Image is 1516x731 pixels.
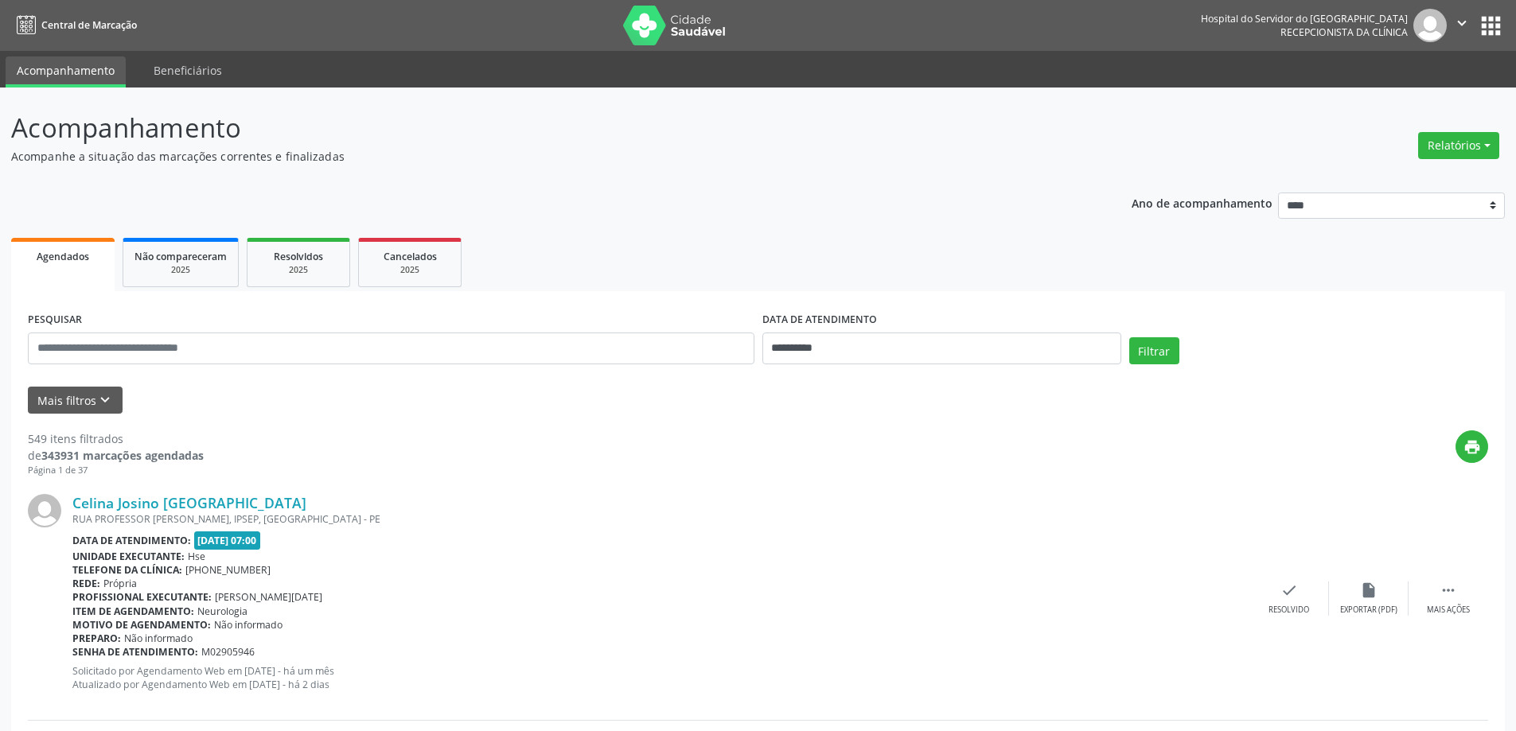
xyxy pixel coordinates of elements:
[11,108,1057,148] p: Acompanhamento
[72,605,194,618] b: Item de agendamento:
[215,590,322,604] span: [PERSON_NAME][DATE]
[1360,581,1378,599] i: insert_drive_file
[1456,430,1488,463] button: print
[134,264,227,276] div: 2025
[72,563,182,577] b: Telefone da clínica:
[72,664,1249,691] p: Solicitado por Agendamento Web em [DATE] - há um mês Atualizado por Agendamento Web em [DATE] - h...
[72,577,100,590] b: Rede:
[72,618,211,632] b: Motivo de agendamento:
[28,494,61,527] img: img
[11,148,1057,165] p: Acompanhe a situação das marcações correntes e finalizadas
[72,632,121,645] b: Preparo:
[41,448,204,463] strong: 343931 marcações agendadas
[185,563,271,577] span: [PHONE_NUMBER]
[37,250,89,263] span: Agendados
[72,550,185,563] b: Unidade executante:
[1447,9,1477,42] button: 
[28,308,82,332] label: PESQUISAR
[762,308,877,332] label: DATA DE ATENDIMENTO
[41,18,137,32] span: Central de Marcação
[1269,605,1309,616] div: Resolvido
[188,550,205,563] span: Hse
[72,494,306,511] a: Celina Josino [GEOGRAPHIC_DATA]
[1201,12,1408,25] div: Hospital do Servidor do [GEOGRAPHIC_DATA]
[1453,14,1471,32] i: 
[1477,12,1505,40] button: apps
[201,645,255,659] span: M02905946
[142,56,233,84] a: Beneficiários
[259,264,338,276] div: 2025
[1340,605,1397,616] div: Exportar (PDF)
[1418,132,1499,159] button: Relatórios
[384,250,437,263] span: Cancelados
[72,512,1249,526] div: RUA PROFESSOR [PERSON_NAME], IPSEP, [GEOGRAPHIC_DATA] - PE
[28,430,204,447] div: 549 itens filtrados
[96,391,114,409] i: keyboard_arrow_down
[28,464,204,477] div: Página 1 de 37
[28,387,123,414] button: Mais filtroskeyboard_arrow_down
[1280,25,1408,39] span: Recepcionista da clínica
[194,531,261,550] span: [DATE] 07:00
[1463,438,1481,456] i: print
[134,250,227,263] span: Não compareceram
[72,645,198,659] b: Senha de atendimento:
[103,577,137,590] span: Própria
[11,12,137,38] a: Central de Marcação
[124,632,193,645] span: Não informado
[197,605,247,618] span: Neurologia
[72,534,191,547] b: Data de atendimento:
[1427,605,1470,616] div: Mais ações
[370,264,450,276] div: 2025
[6,56,126,87] a: Acompanhamento
[1413,9,1447,42] img: img
[214,618,283,632] span: Não informado
[274,250,323,263] span: Resolvidos
[1132,192,1272,212] p: Ano de acompanhamento
[72,590,212,604] b: Profissional executante:
[1129,337,1179,364] button: Filtrar
[1280,581,1298,599] i: check
[1440,581,1457,599] i: 
[28,447,204,464] div: de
